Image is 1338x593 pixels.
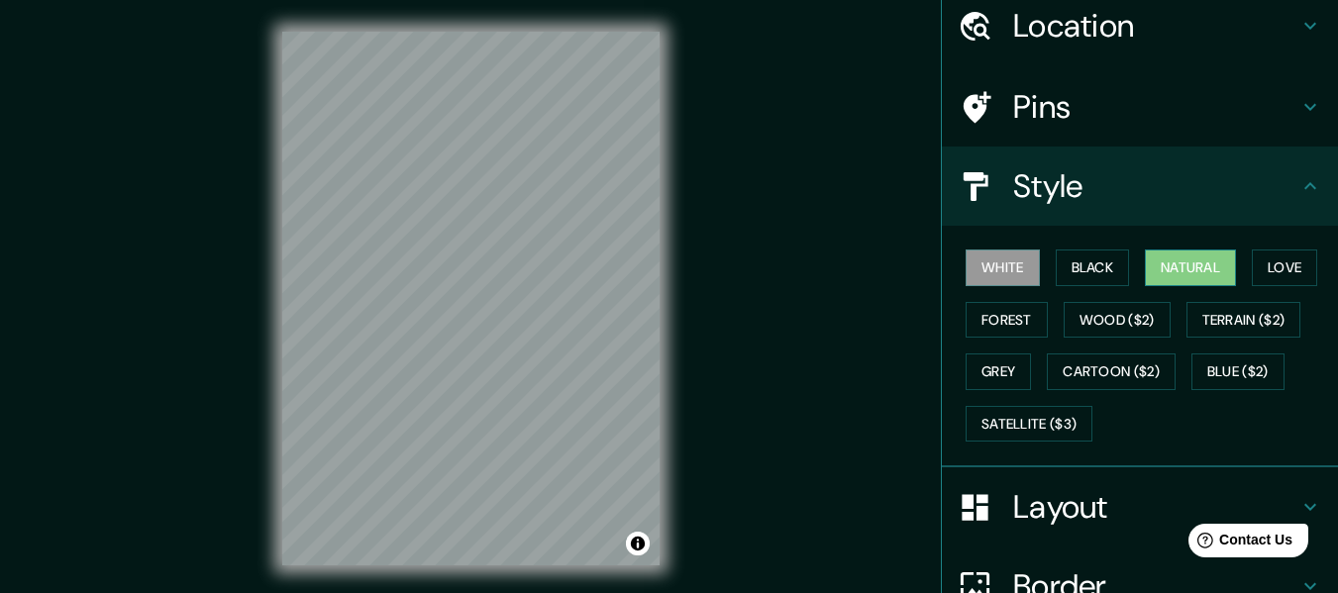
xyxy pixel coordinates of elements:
button: Cartoon ($2) [1047,353,1176,390]
div: Layout [942,467,1338,546]
div: Style [942,147,1338,226]
button: Grey [966,353,1031,390]
iframe: Help widget launcher [1162,516,1316,571]
button: Blue ($2) [1191,353,1285,390]
h4: Style [1013,166,1298,206]
button: Love [1252,249,1317,286]
h4: Location [1013,6,1298,46]
button: Terrain ($2) [1186,302,1301,339]
canvas: Map [282,32,660,565]
button: Forest [966,302,1048,339]
h4: Layout [1013,487,1298,527]
button: Natural [1145,249,1236,286]
h4: Pins [1013,87,1298,127]
div: Pins [942,67,1338,147]
button: Wood ($2) [1064,302,1171,339]
button: White [966,249,1040,286]
button: Satellite ($3) [966,406,1092,443]
button: Toggle attribution [626,532,650,555]
button: Black [1056,249,1130,286]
